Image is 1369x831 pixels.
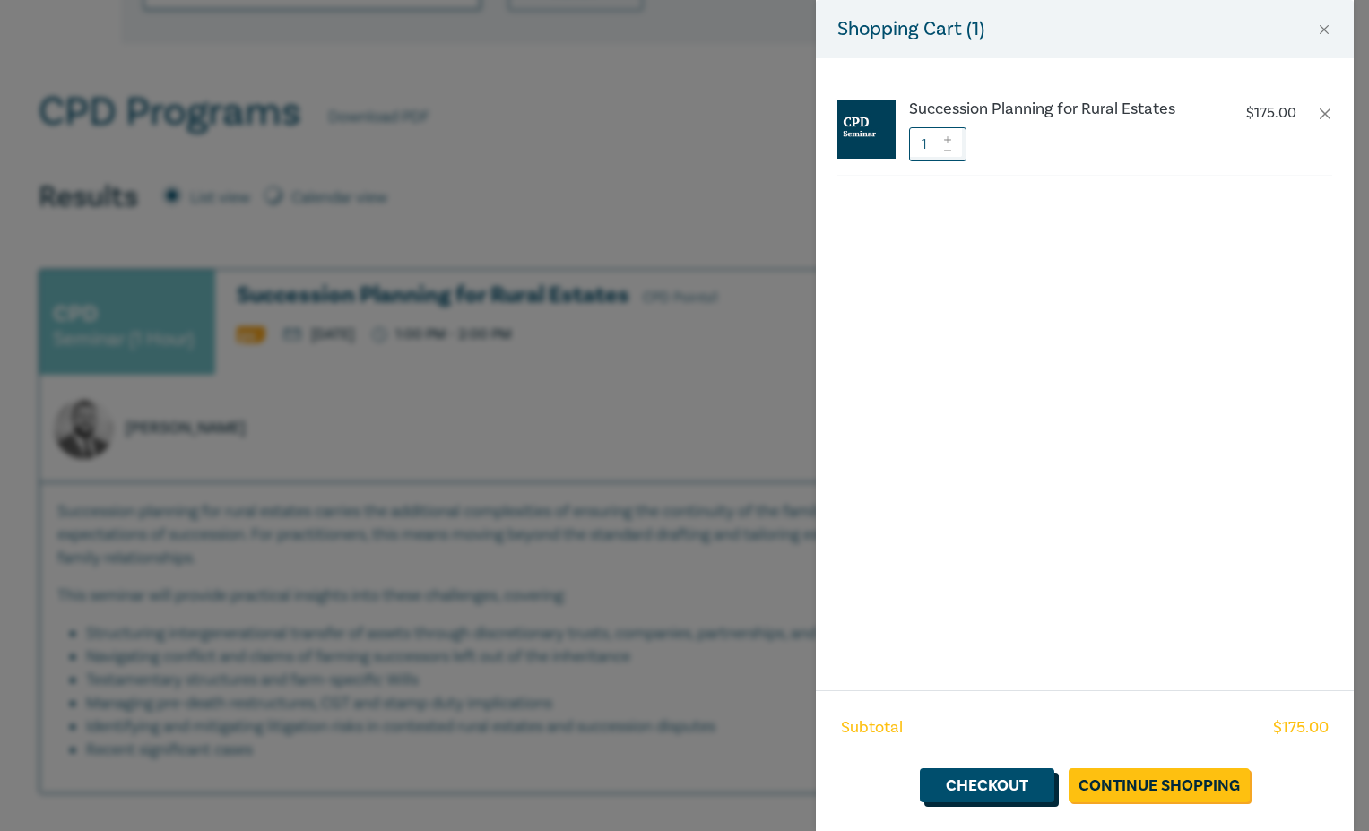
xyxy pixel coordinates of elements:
span: $ 175.00 [1273,716,1329,740]
span: Subtotal [841,716,903,740]
img: CPD%20Seminar.jpg [837,100,896,159]
button: Close [1316,22,1332,38]
a: Continue Shopping [1069,768,1250,802]
p: $ 175.00 [1246,105,1296,122]
a: Succession Planning for Rural Estates [909,100,1207,118]
a: Checkout [920,768,1054,802]
input: 1 [909,127,966,161]
h5: Shopping Cart ( 1 ) [837,14,984,44]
